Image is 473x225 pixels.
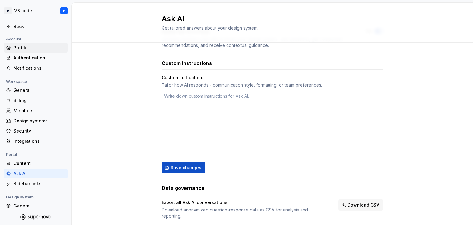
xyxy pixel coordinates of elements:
[14,45,65,51] div: Profile
[162,82,383,88] div: Tailor how AI responds - communication style, formatting, or team preferences.
[4,85,68,95] a: General
[14,55,65,61] div: Authentication
[4,35,24,43] div: Account
[4,53,68,63] a: Authentication
[338,199,383,211] button: Download CSV
[14,203,65,209] div: General
[14,8,32,14] div: VS code
[162,162,205,173] button: Save changes
[162,14,376,24] h2: Ask AI
[4,78,30,85] div: Workspace
[14,160,65,166] div: Content
[20,214,51,220] svg: Supernova Logo
[14,128,65,134] div: Security
[162,207,327,219] div: Download anonymized question-response data as CSV for analysis and reporting.
[4,106,68,116] a: Members
[14,118,65,124] div: Design systems
[14,87,65,93] div: General
[162,184,204,192] h3: Data governance
[14,138,65,144] div: Integrations
[14,170,65,177] div: Ask AI
[4,7,12,14] div: H
[162,75,205,81] div: Custom instructions
[4,96,68,105] a: Billing
[4,116,68,126] a: Design systems
[14,65,65,71] div: Notifications
[4,22,68,31] a: Back
[4,158,68,168] a: Content
[14,108,65,114] div: Members
[347,202,379,208] span: Download CSV
[4,136,68,146] a: Integrations
[4,169,68,178] a: Ask AI
[4,63,68,73] a: Notifications
[63,8,65,13] div: P
[4,151,19,158] div: Portal
[4,194,36,201] div: Design system
[4,179,68,189] a: Sidebar links
[14,97,65,104] div: Billing
[14,181,65,187] div: Sidebar links
[1,4,70,18] button: HVS codeP
[4,201,68,211] a: General
[162,199,228,206] div: Export all Ask AI conversations
[171,165,201,171] span: Save changes
[14,23,65,30] div: Back
[162,59,212,67] h3: Custom instructions
[4,43,68,53] a: Profile
[4,126,68,136] a: Security
[162,25,258,31] span: Get tailored answers about your design system.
